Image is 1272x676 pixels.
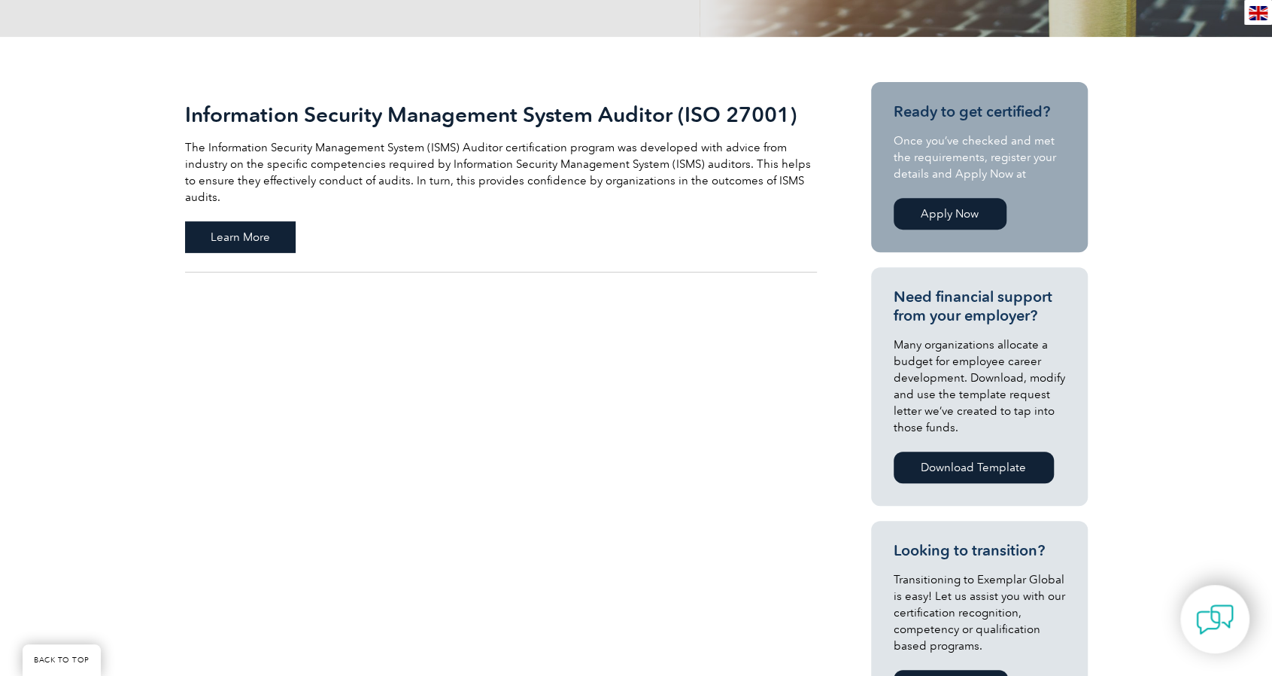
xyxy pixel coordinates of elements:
[185,221,296,253] span: Learn More
[894,571,1065,654] p: Transitioning to Exemplar Global is easy! Let us assist you with our certification recognition, c...
[185,82,817,273] a: Information Security Management System Auditor (ISO 27001) The Information Security Management Sy...
[23,644,101,676] a: BACK TO TOP
[185,139,817,206] p: The Information Security Management System (ISMS) Auditor certification program was developed wit...
[894,198,1006,230] a: Apply Now
[894,102,1065,121] h3: Ready to get certified?
[894,288,1065,325] h3: Need financial support from your employer?
[185,102,817,126] h2: Information Security Management System Auditor (ISO 27001)
[1249,6,1267,20] img: en
[1196,601,1234,638] img: contact-chat.png
[894,132,1065,182] p: Once you’ve checked and met the requirements, register your details and Apply Now at
[894,452,1054,483] a: Download Template
[894,541,1065,560] h3: Looking to transition?
[894,336,1065,436] p: Many organizations allocate a budget for employee career development. Download, modify and use th...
